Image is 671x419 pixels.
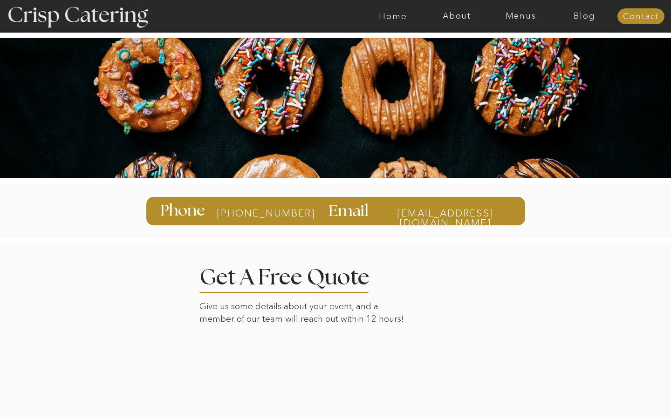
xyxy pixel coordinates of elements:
[379,208,512,217] a: [EMAIL_ADDRESS][DOMAIN_NAME]
[199,267,398,284] h2: Get A Free Quote
[217,208,291,218] a: [PHONE_NUMBER]
[553,12,616,21] a: Blog
[425,12,489,21] a: About
[361,12,425,21] a: Home
[489,12,553,21] a: Menus
[199,300,411,328] p: Give us some details about your event, and a member of our team will reach out within 12 hours!
[617,12,664,21] a: Contact
[160,203,207,219] h3: Phone
[329,203,371,218] h3: Email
